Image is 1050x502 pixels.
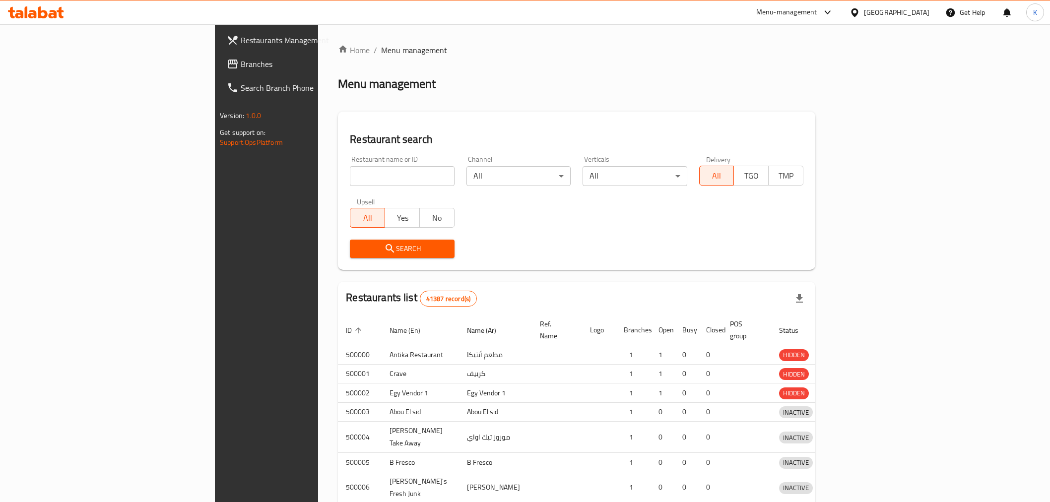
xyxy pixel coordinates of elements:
span: HIDDEN [779,369,809,380]
div: Total records count [420,291,477,307]
td: 0 [674,453,698,472]
th: Busy [674,315,698,345]
td: 0 [698,453,722,472]
td: 0 [698,364,722,383]
button: All [350,208,385,228]
th: Open [651,315,674,345]
td: 1 [616,364,651,383]
div: All [466,166,571,186]
th: Branches [616,315,651,345]
div: HIDDEN [779,368,809,380]
td: 1 [616,422,651,453]
span: INACTIVE [779,407,813,418]
td: كرييف [459,364,532,383]
td: 0 [674,383,698,403]
td: 1 [651,364,674,383]
label: Upsell [357,198,375,205]
span: Name (En) [390,324,433,336]
button: TMP [768,166,803,186]
button: All [699,166,734,186]
h2: Restaurants list [346,290,477,307]
span: HIDDEN [779,387,809,399]
a: Branches [219,52,390,76]
button: No [419,208,455,228]
th: Closed [698,315,722,345]
td: Abou El sid [459,402,532,422]
td: 0 [674,364,698,383]
td: 1 [616,453,651,472]
td: 0 [698,422,722,453]
span: Menu management [381,44,447,56]
span: Version: [220,109,244,122]
a: Search Branch Phone [219,76,390,100]
nav: breadcrumb [338,44,815,56]
td: Antika Restaurant [382,345,459,365]
button: TGO [733,166,769,186]
span: Ref. Name [540,318,570,342]
td: 1 [651,345,674,365]
button: Yes [385,208,420,228]
th: Logo [582,315,616,345]
span: POS group [730,318,759,342]
td: [PERSON_NAME] Take Away [382,422,459,453]
td: Egy Vendor 1 [382,383,459,403]
span: INACTIVE [779,482,813,494]
td: 0 [698,345,722,365]
td: 0 [651,422,674,453]
span: HIDDEN [779,349,809,361]
label: Delivery [706,156,731,163]
input: Search for restaurant name or ID.. [350,166,454,186]
span: Status [779,324,811,336]
div: HIDDEN [779,387,809,399]
td: 1 [616,345,651,365]
span: Get support on: [220,126,265,139]
td: 0 [651,402,674,422]
div: Export file [787,287,811,311]
td: مطعم أنتيكا [459,345,532,365]
span: 41387 record(s) [420,294,476,304]
span: Yes [389,211,416,225]
span: 1.0.0 [246,109,261,122]
h2: Restaurant search [350,132,803,147]
td: Crave [382,364,459,383]
span: All [704,169,730,183]
span: INACTIVE [779,432,813,443]
span: K [1033,7,1037,18]
div: All [583,166,687,186]
span: Name (Ar) [467,324,509,336]
td: 0 [674,402,698,422]
a: Support.OpsPlatform [220,136,283,149]
div: [GEOGRAPHIC_DATA] [864,7,929,18]
a: Restaurants Management [219,28,390,52]
td: 0 [698,402,722,422]
td: Egy Vendor 1 [459,383,532,403]
td: 1 [616,383,651,403]
span: Search [358,243,446,255]
td: Abou El sid [382,402,459,422]
span: All [354,211,381,225]
div: Menu-management [756,6,817,18]
div: INACTIVE [779,406,813,418]
td: 1 [651,383,674,403]
span: Branches [241,58,382,70]
span: ID [346,324,365,336]
td: 1 [616,402,651,422]
span: Search Branch Phone [241,82,382,94]
td: 0 [674,422,698,453]
span: Restaurants Management [241,34,382,46]
span: TGO [738,169,765,183]
td: B Fresco [459,453,532,472]
span: TMP [773,169,799,183]
button: Search [350,240,454,258]
td: 0 [674,345,698,365]
span: No [424,211,451,225]
span: INACTIVE [779,457,813,468]
td: 0 [698,383,722,403]
td: موروز تيك اواي [459,422,532,453]
td: 0 [651,453,674,472]
td: B Fresco [382,453,459,472]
